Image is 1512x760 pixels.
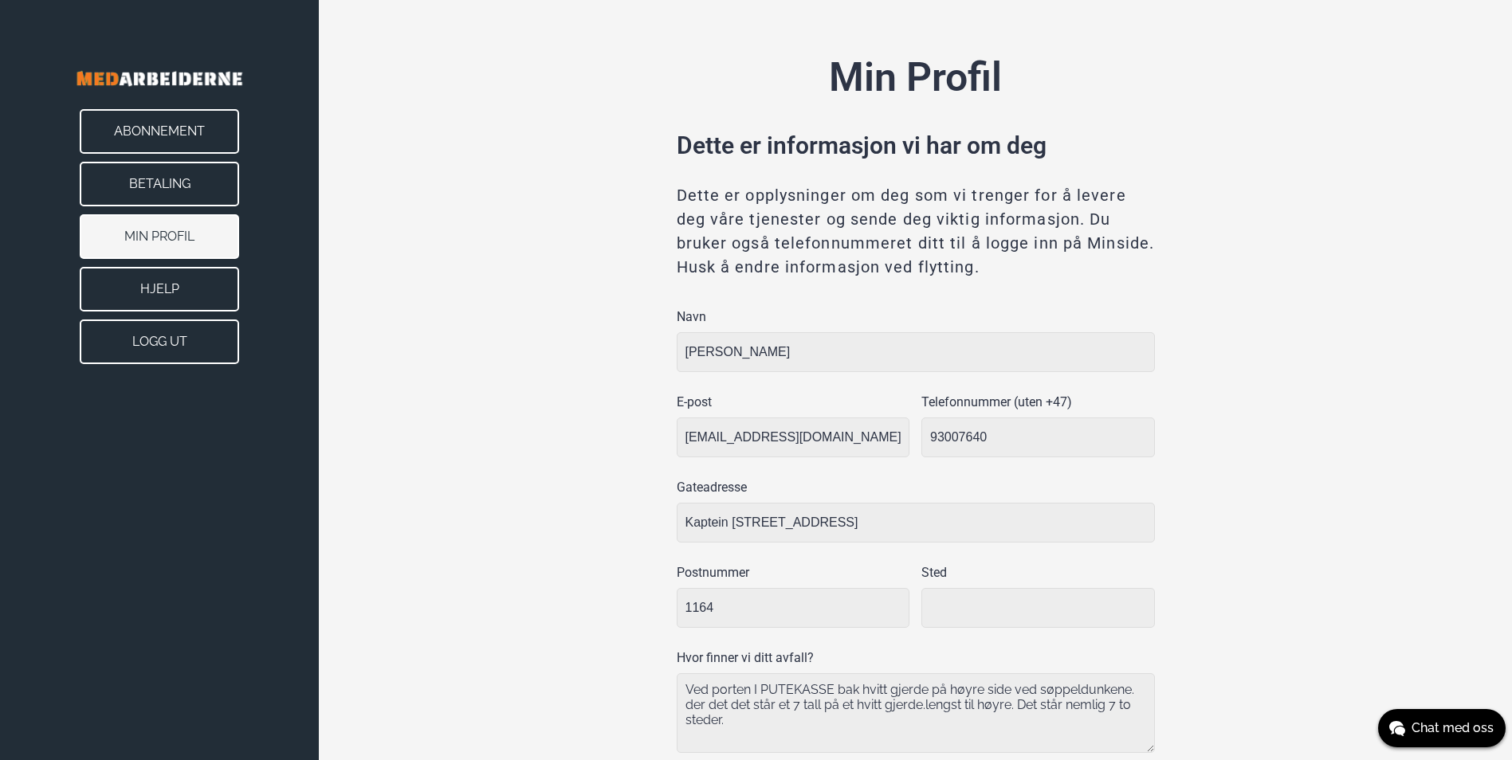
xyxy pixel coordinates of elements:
[80,267,239,311] button: Hjelp
[677,673,1155,753] textarea: Ved porten I PUTEKASSE bak hvitt gjerde på høyre side ved søppeldunkene. der det det står et 7 ta...
[677,308,1155,327] p: Navn
[677,563,910,582] p: Postnummer
[80,162,239,206] button: Betaling
[32,48,287,109] img: Banner
[677,127,1155,163] h2: Dette er informasjon vi har om deg
[677,648,1155,668] p: Hvor finner vi ditt avfall?
[677,48,1155,108] h1: Min Profil
[80,109,239,154] button: Abonnement
[1378,709,1506,747] button: Chat med oss
[921,563,1155,582] p: Sted
[677,183,1155,279] p: Dette er opplysninger om deg som vi trenger for å levere deg våre tjenester og sende deg viktig i...
[80,214,239,259] button: Min Profil
[677,478,1155,497] p: Gateadresse
[677,393,910,412] p: E-post
[1412,719,1494,738] span: Chat med oss
[80,319,239,364] button: Logg ut
[921,393,1155,412] p: Telefonnummer (uten +47)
